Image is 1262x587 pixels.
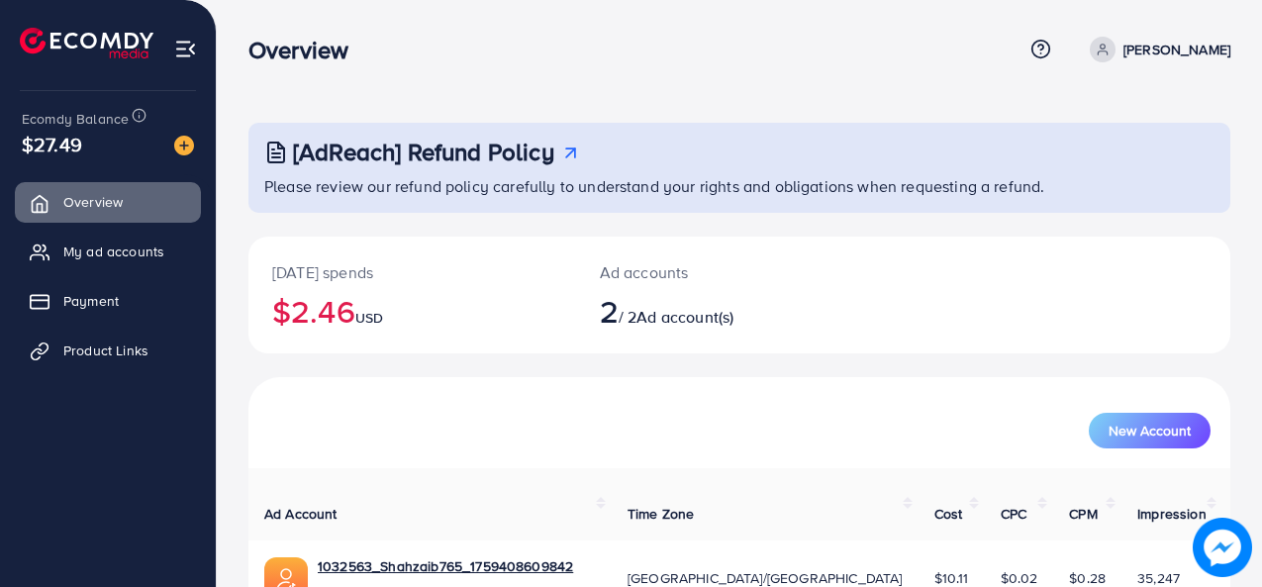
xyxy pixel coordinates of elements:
span: $27.49 [22,130,82,158]
img: image [174,136,194,155]
img: logo [20,28,153,58]
span: USD [355,308,383,328]
span: CPC [1001,504,1026,524]
span: Cost [934,504,963,524]
h3: [AdReach] Refund Policy [293,138,554,166]
h2: $2.46 [272,292,552,330]
img: menu [174,38,197,60]
span: Ecomdy Balance [22,109,129,129]
span: 2 [600,288,619,334]
span: Ad Account [264,504,338,524]
span: Overview [63,192,123,212]
a: Product Links [15,331,201,370]
h3: Overview [248,36,364,64]
a: 1032563_Shahzaib765_1759408609842 [318,556,573,576]
p: Please review our refund policy carefully to understand your rights and obligations when requesti... [264,174,1218,198]
a: [PERSON_NAME] [1082,37,1230,62]
a: My ad accounts [15,232,201,271]
span: My ad accounts [63,242,164,261]
p: [DATE] spends [272,260,552,284]
p: Ad accounts [600,260,798,284]
p: [PERSON_NAME] [1123,38,1230,61]
a: Overview [15,182,201,222]
a: Payment [15,281,201,321]
img: image [1193,518,1252,577]
span: Impression [1137,504,1207,524]
span: Ad account(s) [636,306,733,328]
span: Time Zone [628,504,694,524]
h2: / 2 [600,292,798,330]
span: Product Links [63,341,148,360]
span: CPM [1069,504,1097,524]
button: New Account [1089,413,1211,448]
span: New Account [1109,424,1191,438]
span: Payment [63,291,119,311]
